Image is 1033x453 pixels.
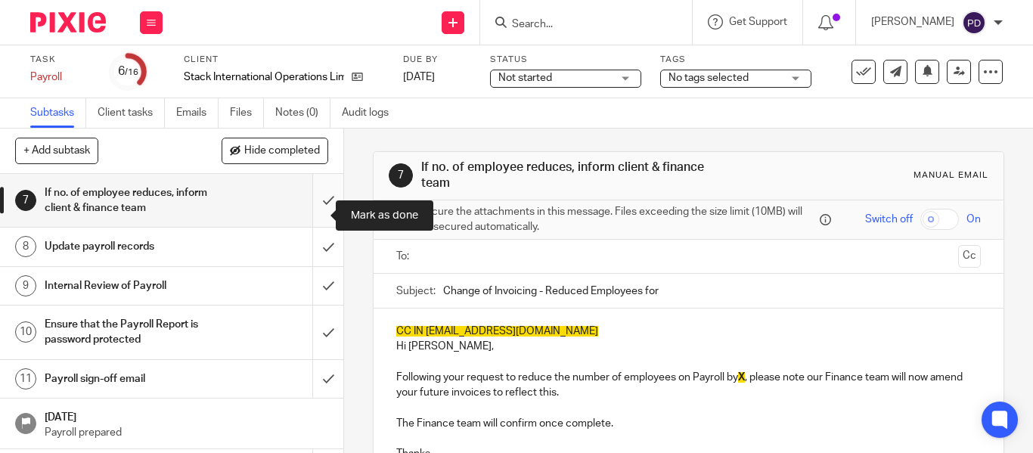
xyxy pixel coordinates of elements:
[15,138,98,163] button: + Add subtask
[15,275,36,296] div: 9
[222,138,328,163] button: Hide completed
[15,190,36,211] div: 7
[230,98,264,128] a: Files
[45,235,213,258] h1: Update payroll records
[396,324,981,355] p: Hi [PERSON_NAME],
[30,12,106,33] img: Pixie
[275,98,330,128] a: Notes (0)
[421,160,721,192] h1: If no. of employee reduces, inform client & finance team
[342,98,400,128] a: Audit logs
[729,17,787,27] span: Get Support
[510,18,647,32] input: Search
[396,284,436,299] label: Subject:
[30,98,86,128] a: Subtasks
[396,326,598,337] span: CC IN [EMAIL_ADDRESS][DOMAIN_NAME]
[45,406,329,425] h1: [DATE]
[865,212,913,227] span: Switch off
[15,368,36,389] div: 11
[30,54,91,66] label: Task
[125,68,138,76] small: /16
[176,98,219,128] a: Emails
[45,425,329,440] p: Payroll prepared
[396,249,413,264] label: To:
[184,54,384,66] label: Client
[669,73,749,83] span: No tags selected
[184,70,344,85] p: Stack International Operations Limited
[962,11,986,35] img: svg%3E
[490,54,641,66] label: Status
[403,54,471,66] label: Due by
[45,313,213,352] h1: Ensure that the Payroll Report is password protected
[958,245,981,268] button: Cc
[498,73,552,83] span: Not started
[396,416,981,431] p: The Finance team will confirm once complete.
[396,370,981,401] p: Following your request to reduce the number of employees on Payroll by , please note our Finance ...
[403,72,435,82] span: [DATE]
[966,212,981,227] span: On
[914,169,988,182] div: Manual email
[389,163,413,188] div: 7
[45,368,213,390] h1: Payroll sign-off email
[30,70,91,85] div: Payroll
[98,98,165,128] a: Client tasks
[45,275,213,297] h1: Internal Review of Payroll
[738,372,745,383] span: X
[660,54,811,66] label: Tags
[15,321,36,343] div: 10
[15,236,36,257] div: 8
[118,63,138,80] div: 6
[871,14,954,29] p: [PERSON_NAME]
[244,145,320,157] span: Hide completed
[45,182,213,220] h1: If no. of employee reduces, inform client & finance team
[419,204,816,235] span: Secure the attachments in this message. Files exceeding the size limit (10MB) will be secured aut...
